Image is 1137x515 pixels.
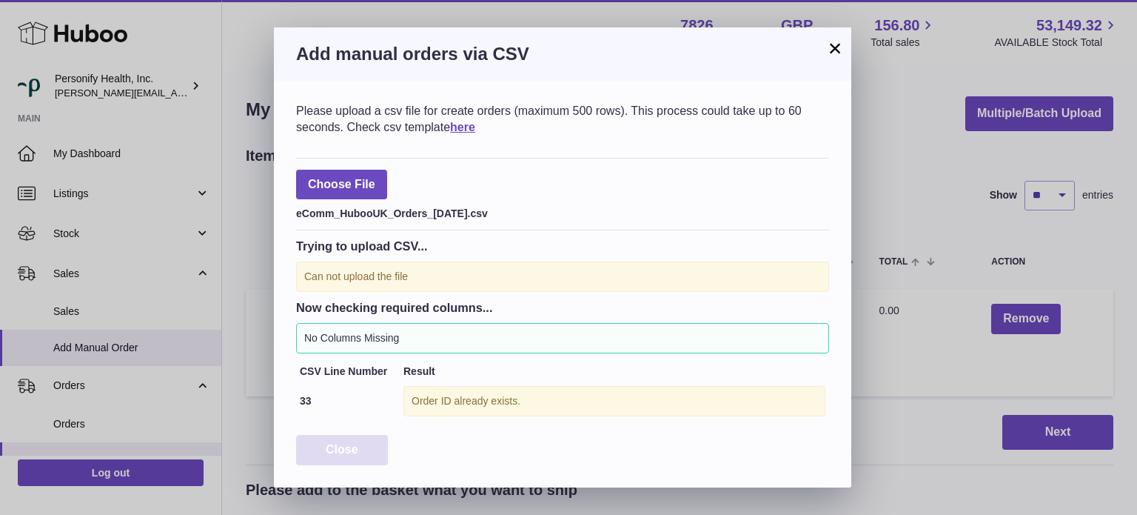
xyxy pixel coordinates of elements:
[296,323,829,353] div: No Columns Missing
[300,395,312,407] strong: 33
[296,203,829,221] div: eComm_HubooUK_Orders_[DATE].csv
[296,238,829,254] h3: Trying to upload CSV...
[403,386,825,416] div: Order ID already exists.
[296,103,829,135] div: Please upload a csv file for create orders (maximum 500 rows). This process could take up to 60 s...
[296,262,829,292] div: Can not upload the file
[296,170,387,200] span: Choose File
[296,42,829,66] h3: Add manual orders via CSV
[450,121,475,133] a: here
[400,361,829,382] th: Result
[326,443,358,456] span: Close
[296,435,388,465] button: Close
[296,361,400,382] th: CSV Line Number
[826,39,844,57] button: ×
[296,299,829,316] h3: Now checking required columns...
